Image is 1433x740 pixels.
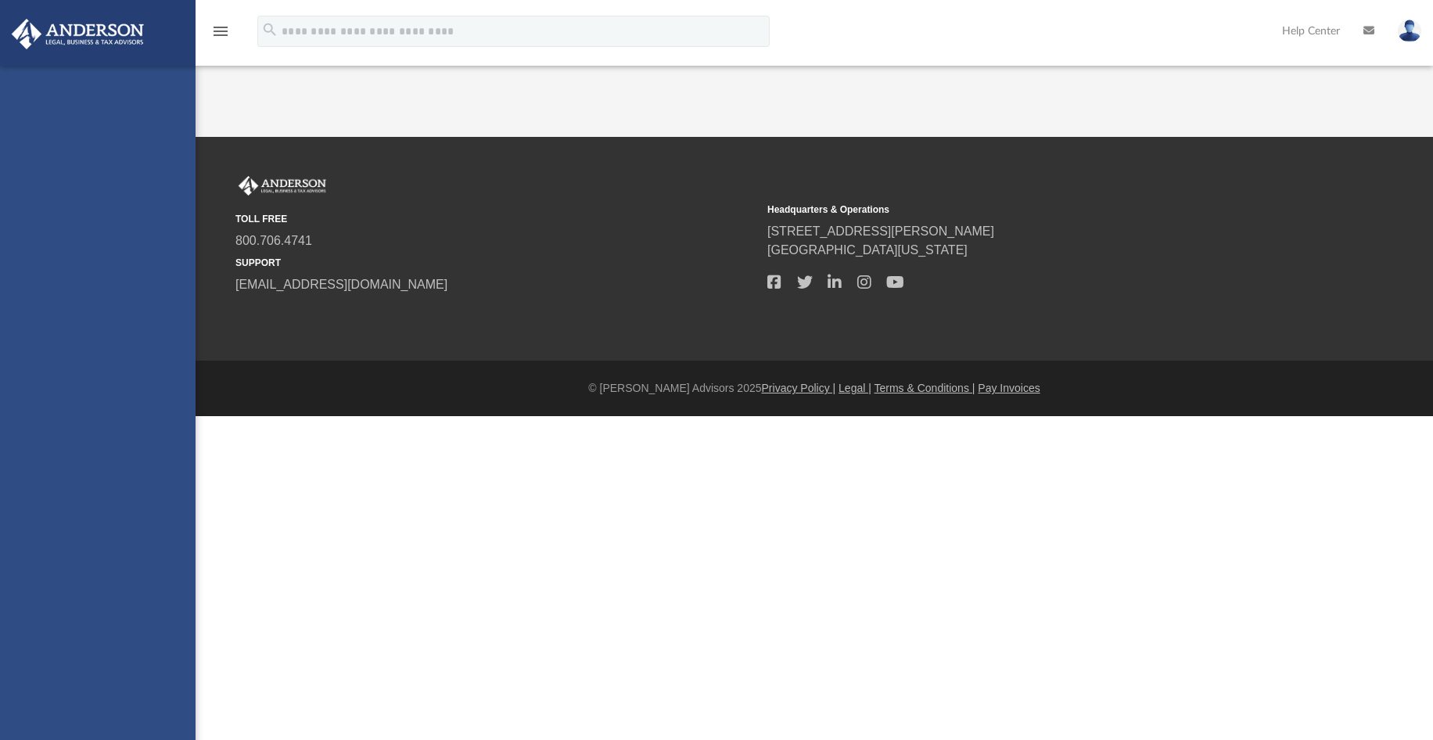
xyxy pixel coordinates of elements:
[196,380,1433,397] div: © [PERSON_NAME] Advisors 2025
[235,212,756,226] small: TOLL FREE
[762,382,836,394] a: Privacy Policy |
[261,21,278,38] i: search
[211,30,230,41] a: menu
[767,203,1288,217] small: Headquarters & Operations
[235,256,756,270] small: SUPPORT
[235,278,447,291] a: [EMAIL_ADDRESS][DOMAIN_NAME]
[7,19,149,49] img: Anderson Advisors Platinum Portal
[839,382,871,394] a: Legal |
[767,243,968,257] a: [GEOGRAPHIC_DATA][US_STATE]
[978,382,1040,394] a: Pay Invoices
[235,176,329,196] img: Anderson Advisors Platinum Portal
[767,225,994,238] a: [STREET_ADDRESS][PERSON_NAME]
[235,234,312,247] a: 800.706.4741
[875,382,975,394] a: Terms & Conditions |
[211,22,230,41] i: menu
[1398,20,1421,42] img: User Pic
